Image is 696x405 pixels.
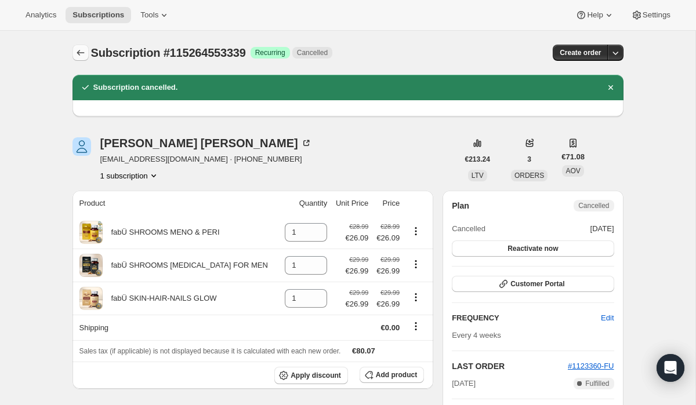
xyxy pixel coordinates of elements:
[103,227,220,238] div: fabÜ SHROOMS MENO & PERI
[66,7,131,23] button: Subscriptions
[349,256,368,263] small: €29.99
[100,137,312,149] div: [PERSON_NAME] [PERSON_NAME]
[380,289,400,296] small: €29.99
[72,137,91,156] span: Nicola Sheehan
[585,379,609,388] span: Fulfilled
[381,323,400,332] span: €0.00
[458,151,497,167] button: €213.24
[643,10,670,20] span: Settings
[346,298,369,310] span: €26.99
[601,312,614,324] span: Edit
[465,155,490,164] span: €213.24
[140,10,158,20] span: Tools
[510,279,564,289] span: Customer Portal
[91,46,246,59] span: Subscription #115264553339
[72,45,89,61] button: Subscriptions
[100,154,312,165] span: [EMAIL_ADDRESS][DOMAIN_NAME] · [PHONE_NUMBER]
[331,191,372,216] th: Unit Price
[561,151,585,163] span: €71.08
[568,7,621,23] button: Help
[103,293,217,304] div: fabÜ SKIN-HAIR-NAILS GLOW
[346,232,369,244] span: €26.09
[452,331,501,340] span: Every 4 weeks
[565,167,580,175] span: AOV
[452,312,601,324] h2: FREQUENCY
[578,201,609,210] span: Cancelled
[79,221,103,244] img: product img
[372,191,403,216] th: Price
[133,7,177,23] button: Tools
[79,287,103,310] img: product img
[452,200,469,211] h2: Plan
[349,223,368,230] small: €28.99
[520,151,538,167] button: 3
[280,191,331,216] th: Quantity
[452,378,476,389] span: [DATE]
[297,48,328,57] span: Cancelled
[407,225,425,238] button: Product actions
[587,10,603,20] span: Help
[93,82,178,93] h2: Subscription cancelled.
[274,367,348,384] button: Apply discount
[103,260,268,271] div: fabÜ SHROOMS [MEDICAL_DATA] FOR MEN
[376,370,417,380] span: Add product
[79,347,341,355] span: Sales tax (if applicable) is not displayed because it is calculated with each new order.
[568,360,614,372] button: #1123360-FU
[360,367,424,383] button: Add product
[349,289,368,296] small: €29.99
[79,254,103,277] img: product img
[657,354,684,382] div: Open Intercom Messenger
[375,298,400,310] span: €26.99
[72,315,280,340] th: Shipping
[590,223,614,235] span: [DATE]
[568,362,614,370] a: #1123360-FU
[19,7,63,23] button: Analytics
[346,265,369,277] span: €26.99
[624,7,677,23] button: Settings
[72,191,280,216] th: Product
[452,360,568,372] h2: LAST ORDER
[553,45,608,61] button: Create order
[603,79,619,96] button: Dismiss notification
[407,291,425,304] button: Product actions
[514,172,544,180] span: ORDERS
[560,48,601,57] span: Create order
[375,265,400,277] span: €26.99
[375,232,400,244] span: €26.09
[507,244,558,253] span: Reactivate now
[380,256,400,263] small: €29.99
[72,10,124,20] span: Subscriptions
[380,223,400,230] small: €28.99
[291,371,341,380] span: Apply discount
[407,320,425,333] button: Shipping actions
[452,223,485,235] span: Cancelled
[452,276,614,292] button: Customer Portal
[255,48,285,57] span: Recurring
[26,10,56,20] span: Analytics
[527,155,531,164] span: 3
[472,172,484,180] span: LTV
[407,258,425,271] button: Product actions
[352,346,375,355] span: €80.07
[452,240,614,257] button: Reactivate now
[100,170,159,181] button: Product actions
[594,309,621,327] button: Edit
